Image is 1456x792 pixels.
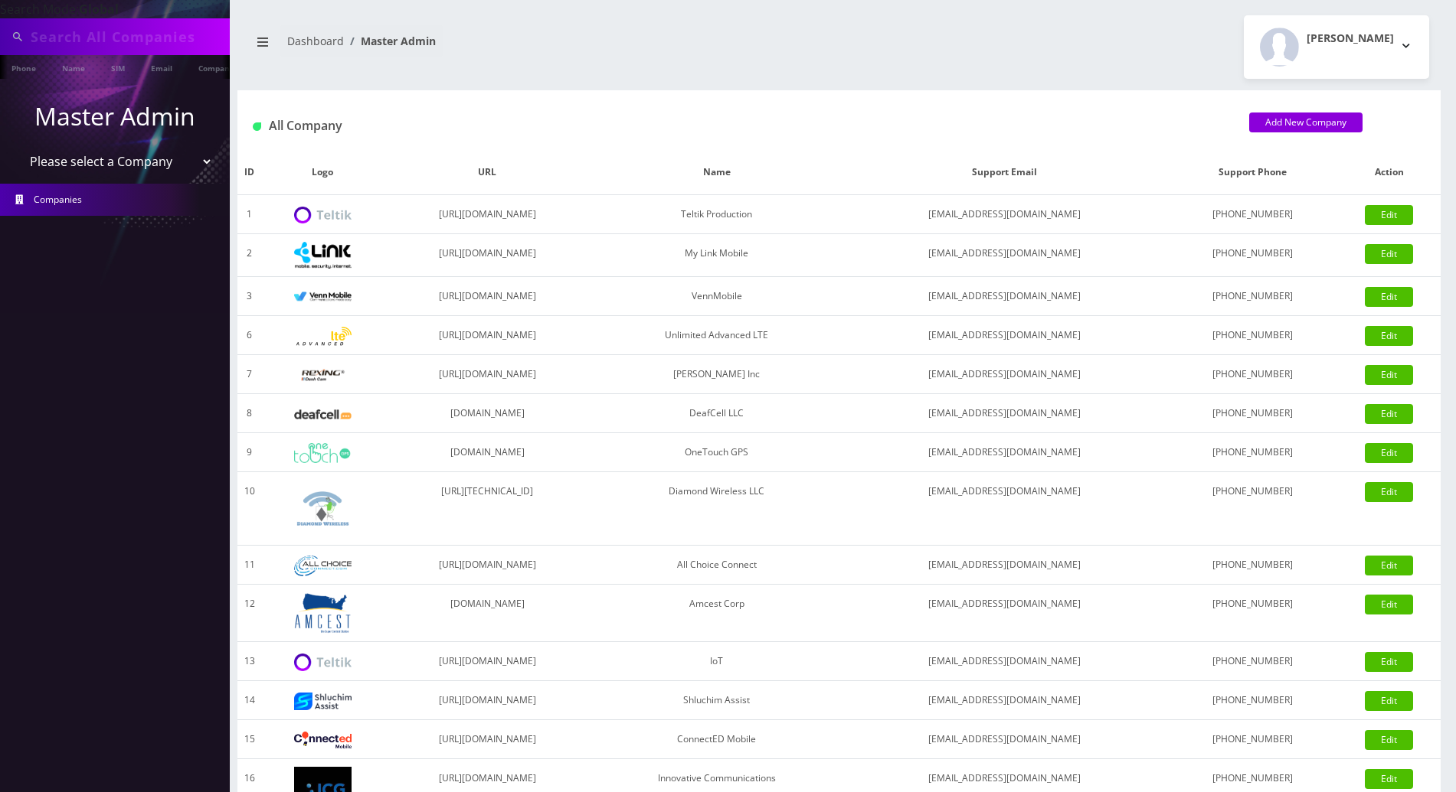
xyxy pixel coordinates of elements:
th: Name [591,150,843,195]
img: Shluchim Assist [294,693,352,710]
img: Amcest Corp [294,592,352,634]
td: 13 [237,642,261,681]
td: [PERSON_NAME] Inc [591,355,843,394]
h1: All Company [253,119,1226,133]
img: DeafCell LLC [294,409,352,419]
li: Master Admin [344,33,436,49]
td: 10 [237,472,261,546]
h2: [PERSON_NAME] [1307,32,1394,45]
td: 9 [237,433,261,472]
td: 2 [237,234,261,277]
img: Rexing Inc [294,368,352,383]
td: [URL][DOMAIN_NAME] [384,720,591,759]
img: All Choice Connect [294,556,352,576]
img: OneTouch GPS [294,443,352,463]
td: [EMAIL_ADDRESS][DOMAIN_NAME] [842,720,1166,759]
th: Action [1338,150,1441,195]
td: 1 [237,195,261,234]
a: Dashboard [287,34,344,48]
td: 15 [237,720,261,759]
img: All Company [253,122,261,131]
strong: Global [79,1,119,18]
td: [URL][DOMAIN_NAME] [384,277,591,316]
td: VennMobile [591,277,843,316]
img: VennMobile [294,292,352,302]
td: [EMAIL_ADDRESS][DOMAIN_NAME] [842,277,1166,316]
a: Edit [1365,443,1413,463]
img: IoT [294,653,352,671]
a: Add New Company [1249,112,1363,132]
a: Edit [1365,769,1413,789]
td: 3 [237,277,261,316]
td: [URL][DOMAIN_NAME] [384,642,591,681]
td: My Link Mobile [591,234,843,277]
td: All Choice Connect [591,546,843,585]
th: Support Phone [1166,150,1338,195]
td: [URL][DOMAIN_NAME] [384,316,591,355]
a: Edit [1365,595,1413,614]
td: 14 [237,681,261,720]
td: [DOMAIN_NAME] [384,433,591,472]
td: [EMAIL_ADDRESS][DOMAIN_NAME] [842,433,1166,472]
td: [EMAIL_ADDRESS][DOMAIN_NAME] [842,316,1166,355]
input: Search All Companies [31,22,226,51]
td: ConnectED Mobile [591,720,843,759]
a: Edit [1365,652,1413,672]
a: Edit [1365,205,1413,225]
td: Shluchim Assist [591,681,843,720]
td: [PHONE_NUMBER] [1166,277,1338,316]
td: 7 [237,355,261,394]
td: 11 [237,546,261,585]
span: Companies [34,193,82,206]
td: [DOMAIN_NAME] [384,585,591,642]
td: [PHONE_NUMBER] [1166,585,1338,642]
a: Name [54,55,93,79]
img: ConnectED Mobile [294,732,352,748]
td: [DOMAIN_NAME] [384,394,591,433]
td: IoT [591,642,843,681]
th: ID [237,150,261,195]
td: [PHONE_NUMBER] [1166,642,1338,681]
th: Logo [261,150,384,195]
a: Edit [1365,287,1413,307]
a: Edit [1365,326,1413,346]
nav: breadcrumb [249,25,828,69]
td: 8 [237,394,261,433]
td: [PHONE_NUMBER] [1166,720,1338,759]
img: Diamond Wireless LLC [294,480,352,537]
a: Company [191,55,242,79]
td: [URL][TECHNICAL_ID] [384,472,591,546]
td: [EMAIL_ADDRESS][DOMAIN_NAME] [842,355,1166,394]
td: [EMAIL_ADDRESS][DOMAIN_NAME] [842,394,1166,433]
a: Edit [1365,365,1413,385]
a: Phone [4,55,44,79]
img: My Link Mobile [294,242,352,269]
a: Edit [1365,404,1413,424]
a: Edit [1365,244,1413,264]
td: 6 [237,316,261,355]
td: [EMAIL_ADDRESS][DOMAIN_NAME] [842,195,1166,234]
td: [PHONE_NUMBER] [1166,234,1338,277]
td: [EMAIL_ADDRESS][DOMAIN_NAME] [842,546,1166,585]
img: Teltik Production [294,207,352,224]
td: [PHONE_NUMBER] [1166,195,1338,234]
td: DeafCell LLC [591,394,843,433]
td: [PHONE_NUMBER] [1166,472,1338,546]
a: Edit [1365,556,1413,575]
a: Edit [1365,482,1413,502]
td: 12 [237,585,261,642]
td: Diamond Wireless LLC [591,472,843,546]
td: [URL][DOMAIN_NAME] [384,195,591,234]
td: Unlimited Advanced LTE [591,316,843,355]
td: [PHONE_NUMBER] [1166,433,1338,472]
img: Unlimited Advanced LTE [294,327,352,346]
td: [URL][DOMAIN_NAME] [384,681,591,720]
td: [PHONE_NUMBER] [1166,681,1338,720]
td: [URL][DOMAIN_NAME] [384,234,591,277]
button: [PERSON_NAME] [1244,15,1429,79]
td: [URL][DOMAIN_NAME] [384,355,591,394]
td: Amcest Corp [591,585,843,642]
td: [EMAIL_ADDRESS][DOMAIN_NAME] [842,585,1166,642]
td: [PHONE_NUMBER] [1166,316,1338,355]
a: Edit [1365,691,1413,711]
